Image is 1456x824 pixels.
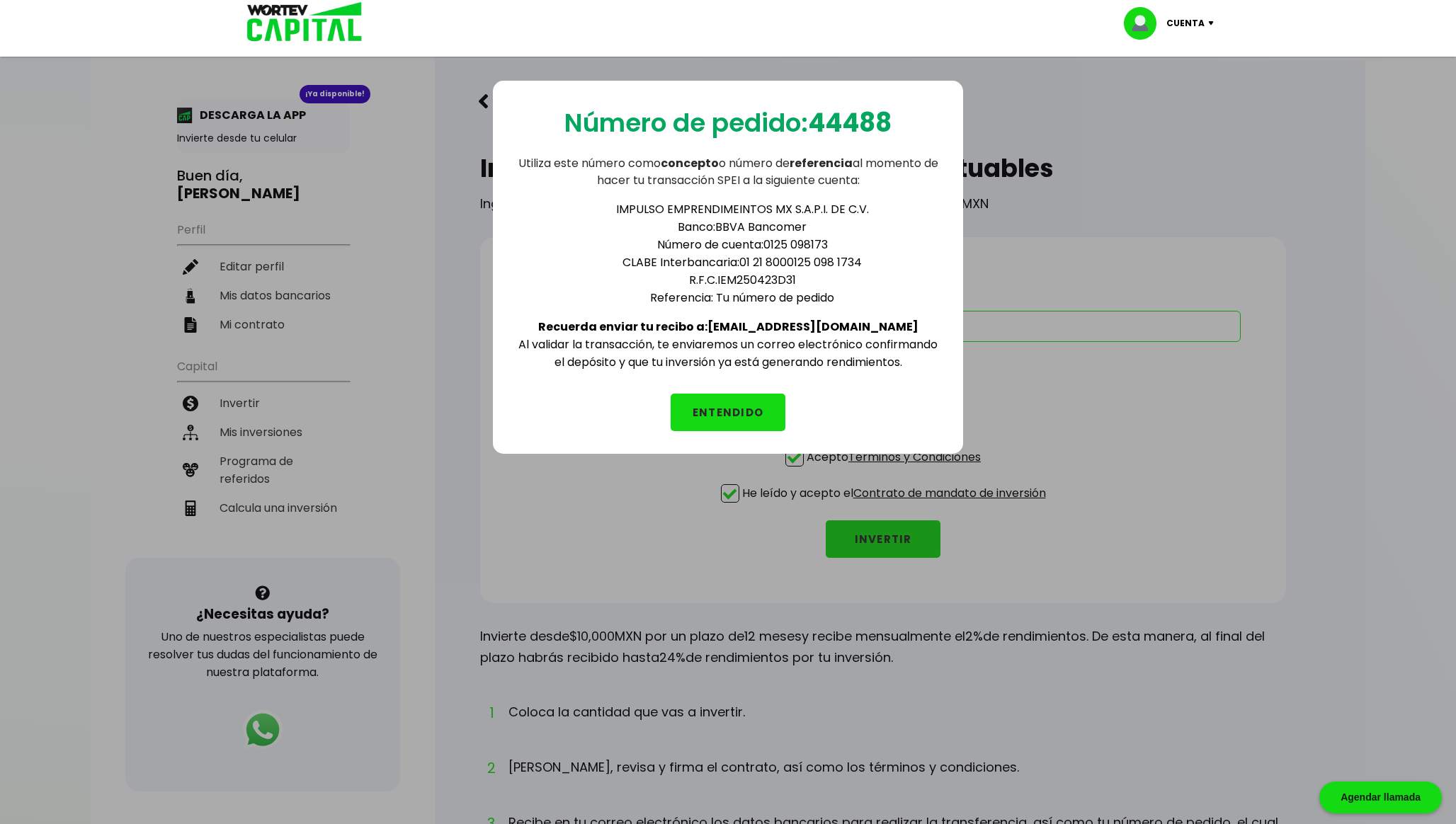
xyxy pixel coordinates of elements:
[1205,21,1224,25] img: icon-down
[544,253,940,271] li: CLABE Interbancaria: 01 21 8000125 098 1734
[564,103,892,142] p: Número de pedido:
[544,236,940,253] li: Número de cuenta: 0125 098173
[1166,13,1205,34] p: Cuenta
[790,155,853,171] b: referencia
[1124,7,1166,40] img: profile-image
[808,105,892,141] b: 44488
[661,155,719,171] b: concepto
[516,189,940,371] div: Al validar la transacción, te enviaremos un correo electrónico confirmando el depósito y que tu i...
[1319,782,1442,813] div: Agendar llamada
[544,218,940,236] li: Banco: BBVA Bancomer
[544,200,940,218] li: IMPULSO EMPRENDIMEINTOS MX S.A.P.I. DE C.V.
[516,155,940,189] p: Utiliza este número como o número de al momento de hacer tu transacción SPEI a la siguiente cuenta:
[538,319,918,335] b: Recuerda enviar tu recibo a: [EMAIL_ADDRESS][DOMAIN_NAME]
[544,289,940,307] li: Referencia: Tu número de pedido
[544,271,940,289] li: R.F.C. IEM250423D31
[671,394,785,431] button: ENTENDIDO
